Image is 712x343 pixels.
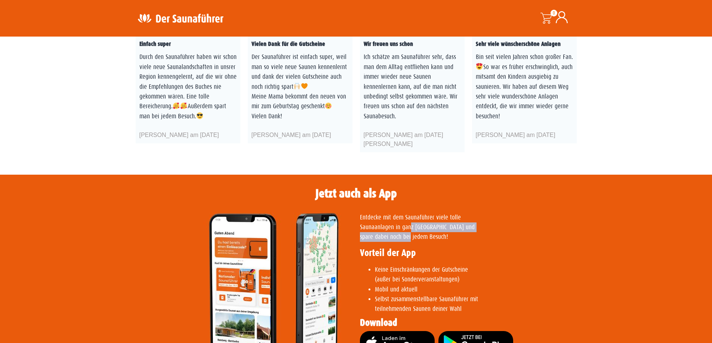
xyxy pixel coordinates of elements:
[375,266,468,283] span: Keine Einschränkungen der Gutscheine (außer bei Sonderveranstaltungen)
[375,286,417,293] span: Mobil und aktuell
[476,132,555,138] span: [PERSON_NAME] am [DATE]
[325,103,332,109] img: ☺️
[551,10,557,16] span: 0
[315,188,397,200] h1: Jetzt auch als App
[375,296,478,303] span: Selbst zusammenstellbare Saunaführer mit
[181,103,187,109] img: 🥰
[360,224,475,231] span: Saunaanlagen in ganz [GEOGRAPHIC_DATA] und
[139,52,237,121] p: Durch den Saunaführer haben wir schon viele neue Saunalandschaften in unsrer Region kennengelernt...
[364,52,461,121] p: Ich schätze am Saunaführer sehr, dass man dem Alltag entfliehen kann und immer wieder neue Saunen...
[139,40,171,47] span: Einfach super
[364,40,413,47] span: Wir freuen uns schon
[375,294,573,314] li: teilnehmenden Saunen deiner Wahl
[197,112,203,119] img: 😎
[252,52,349,121] p: Der Saunaführer ist einfach super, weil man so viele neue Saunen kennenlernt und dank der vielen ...
[252,40,325,47] span: Vielen Dank für die Gutscheine
[360,247,416,258] span: Vorteil der App
[301,83,308,90] img: 🧡
[476,63,483,70] img: 😍
[364,132,443,147] span: [PERSON_NAME] am [DATE][PERSON_NAME]
[139,132,219,138] span: [PERSON_NAME] am [DATE]
[360,233,448,240] span: spare dabei noch bei jedem Besuch!
[476,52,573,121] p: Bin seit vielen Jahren schon großer Fan. So war es früher erschwinglich, auch mitsamt den Kindern...
[173,103,180,109] img: 🥰
[476,40,561,47] span: Sehr viele wünscherschöne Anlagen
[360,318,573,328] h2: Download
[252,132,331,138] span: [PERSON_NAME] am [DATE]
[294,83,300,90] img: 🙌🏼
[360,214,461,221] span: Entdecke mit dem Saunaführer viele tolle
